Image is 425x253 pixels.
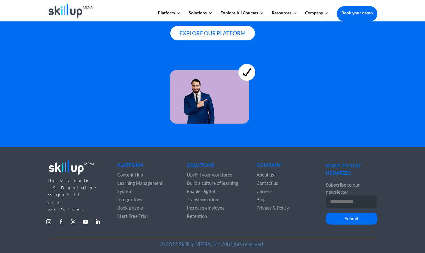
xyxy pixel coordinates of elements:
a: Privacy & Policy [256,205,289,210]
a: Follow on Instagram [44,217,54,227]
a: Resources [272,11,297,21]
a: Increase employee Retention [187,205,225,219]
img: footer_logo [48,158,96,176]
a: Solutions [189,11,213,21]
span: WANT TO STAY UPDATED? [326,162,361,175]
a: Book your demo [337,6,377,20]
h4: Solutions [187,162,238,170]
img: Skillup Mena [49,4,93,18]
a: Book a demo [117,205,143,210]
a: Follow on Youtube [81,217,90,227]
a: Follow on Facebook [56,217,66,227]
a: About us [256,172,274,177]
span: Submit [345,216,359,221]
p: Subscribe to our newsletter [326,181,377,195]
a: Blog [256,197,266,202]
a: Company [305,11,329,21]
a: Explore our platform [170,26,255,40]
button: Submit [326,213,377,225]
a: Enable Digital Transformation [187,188,218,202]
a: Build a culture of learning [187,180,238,186]
iframe: Chat Widget [394,224,425,253]
a: Upskill your workforce [187,172,232,177]
a: Explore All Courses [220,11,264,21]
h4: Company [256,162,308,170]
img: learning for everyone 4 - skillup [170,52,255,124]
a: Contact us [256,180,278,186]
a: Integrations [117,197,142,202]
a: Content Hub [117,172,143,177]
a: Follow on LinkedIn [93,217,103,227]
a: Start Free Trial [117,213,148,219]
a: Follow on X [68,217,78,227]
h4: Platform [117,162,169,170]
a: Platform [158,11,181,21]
a: Careers [256,188,273,194]
p: © 2022 SkillUp MENA, Inc. All rights reserved. [48,241,377,248]
a: Learning Management System [117,180,163,194]
span: The Ultimate L&D solution to upskill your workforce. [48,178,98,211]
